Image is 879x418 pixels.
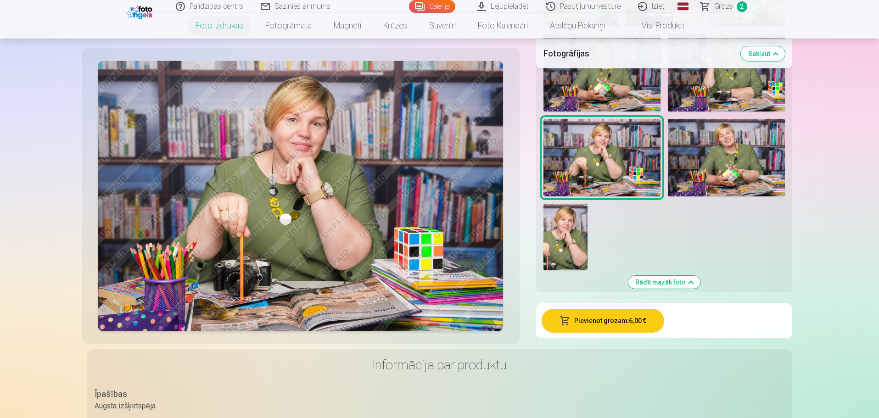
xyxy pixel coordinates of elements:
[254,13,323,39] a: Fotogrāmata
[737,1,747,12] span: 2
[467,13,539,39] a: Foto kalendāri
[127,4,155,19] img: /fa1
[185,13,254,39] a: Foto izdrukas
[323,13,372,39] a: Magnēti
[95,357,785,373] h3: Informācija par produktu
[372,13,418,39] a: Krūzes
[418,13,467,39] a: Suvenīri
[95,388,156,401] div: Īpašības
[543,47,733,60] h5: Fotogrāfijas
[95,401,156,412] div: Augsta izšķirtspēja
[628,276,700,289] button: Rādīt mazāk foto
[542,309,664,333] button: Pievienot grozam:6,00 €
[616,13,695,39] a: Visi produkti
[714,1,733,12] span: Grozs
[741,46,785,61] button: Sakļaut
[539,13,616,39] a: Atslēgu piekariņi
